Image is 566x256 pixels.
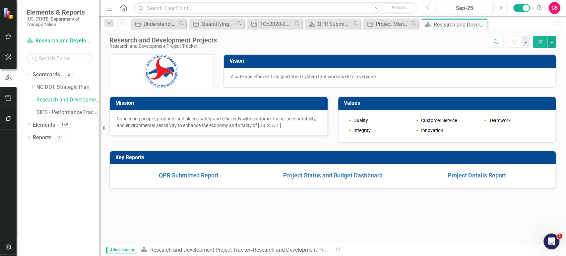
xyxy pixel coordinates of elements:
[253,247,337,253] div: Research and Development Projects
[55,135,65,140] div: 27
[144,20,176,28] div: Understanding Drivers of Change in Vehicle Availability and Ownership
[347,117,411,124] p: 🔸 Quality
[33,121,55,129] a: Elements
[63,72,74,78] div: 4
[134,2,417,14] input: Search ClearPoint...
[260,20,292,28] div: TCE2020-03: Center of Excellence [GEOGRAPHIC_DATA]-CAV - Phase II
[318,20,350,28] div: QPR Submitted Report
[434,21,486,29] div: Research and Development Projects
[249,20,292,28] a: TCE2020-03: Center of Excellence [GEOGRAPHIC_DATA]-CAV - Phase II
[548,2,560,14] button: CS
[27,37,93,45] a: Research and Development Project Tracker
[150,247,250,253] a: Research and Development Project Tracker
[283,172,383,179] a: Project Status and Budget Dashboard
[27,53,93,64] input: Search Below...
[344,100,553,106] h3: Values
[159,172,219,179] a: QPR Submitted Report
[117,115,321,129] p: Connecting people, products and places safely and efficiently with customer focus, accountability...
[58,122,71,128] div: 165
[448,172,506,179] a: Project Details Report
[27,8,93,16] span: Elements & Reports
[115,155,552,160] h3: Key Reports
[109,44,217,49] div: Research and Development Project Tracker
[36,96,99,104] a: Research and Development Project Tracker
[438,4,490,12] div: Sep-25
[133,20,176,28] a: Understanding Drivers of Change in Vehicle Availability and Ownership
[392,5,406,10] span: Search
[365,20,409,28] a: Project Manager Report
[436,2,493,14] button: Sep-25
[229,58,552,64] h3: Vision
[141,246,328,254] div: »
[376,20,409,28] div: Project Manager Report
[36,109,99,116] a: SIPS - Performance Tracking
[345,125,413,135] td: 🔸 Integrity
[27,16,93,27] small: [US_STATE] Department of Transportation
[413,115,481,125] td: 🔸 Customer Service
[413,125,481,135] td: 🔸 Innovation
[481,115,549,125] td: 🔸 Teamwork
[231,74,377,79] span: A safe and efficient transportation system that works well for everyone.
[36,84,99,91] a: NC DOT Strategic Plan
[557,233,562,239] span: 1
[543,233,559,249] iframe: Intercom live chat
[202,20,234,28] div: Quantifying Future Precipitation Extremes
[3,7,15,20] img: ClearPoint Strategy
[106,247,137,253] span: Administrator
[115,100,324,106] h3: Mission
[307,20,350,28] a: QPR Submitted Report
[33,71,60,79] a: Scorecards
[109,36,217,44] div: Research and Development Projects
[191,20,234,28] a: Quantifying Future Precipitation Extremes
[33,134,51,142] a: Reports
[145,55,178,88] img: North Carolina Department of Transportation - Wikipedia
[382,3,415,13] button: Search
